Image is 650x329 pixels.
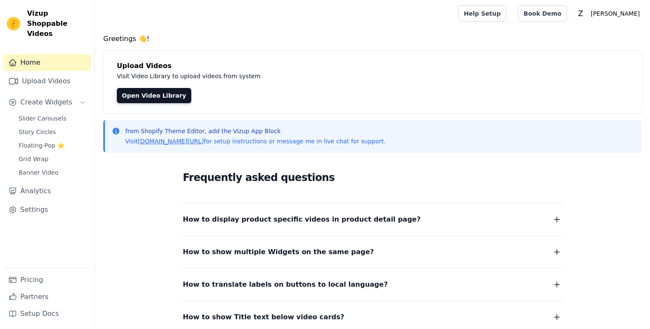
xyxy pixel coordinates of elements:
a: Setup Docs [3,305,91,322]
a: Analytics [3,183,91,200]
a: [DOMAIN_NAME][URL] [138,138,204,145]
h4: Upload Videos [117,61,628,71]
p: Visit for setup instructions or message me in live chat for support. [125,137,386,145]
span: Floating-Pop ⭐ [19,141,64,150]
h4: Greetings 👋! [103,34,642,44]
img: Vizup [7,17,20,30]
p: Visit Video Library to upload videos from system [117,71,496,81]
span: Banner Video [19,168,58,177]
a: Grid Wrap [14,153,91,165]
a: Floating-Pop ⭐ [14,140,91,151]
a: Slider Carousels [14,112,91,124]
span: Grid Wrap [19,155,48,163]
span: Slider Carousels [19,114,66,123]
span: How to show multiple Widgets on the same page? [183,246,374,258]
span: Story Circles [19,128,56,136]
button: Z [PERSON_NAME] [574,6,643,21]
span: How to translate labels on buttons to local language? [183,279,388,291]
a: Home [3,54,91,71]
p: [PERSON_NAME] [587,6,643,21]
p: from Shopify Theme Editor, add the Vizup App Block [125,127,386,135]
a: Banner Video [14,167,91,178]
button: How to show multiple Widgets on the same page? [183,246,562,258]
button: How to translate labels on buttons to local language? [183,279,562,291]
button: How to show Title text below video cards? [183,311,562,323]
span: How to show Title text below video cards? [183,311,344,323]
span: Vizup Shoppable Videos [27,8,88,39]
a: Upload Videos [3,73,91,90]
a: Open Video Library [117,88,191,103]
a: Help Setup [458,5,506,22]
button: How to display product specific videos in product detail page? [183,214,562,225]
button: Create Widgets [3,94,91,111]
a: Story Circles [14,126,91,138]
span: Create Widgets [20,97,72,107]
a: Pricing [3,271,91,288]
a: Book Demo [518,5,567,22]
a: Settings [3,201,91,218]
h2: Frequently asked questions [183,169,562,186]
a: Partners [3,288,91,305]
span: How to display product specific videos in product detail page? [183,214,421,225]
text: Z [578,9,583,18]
